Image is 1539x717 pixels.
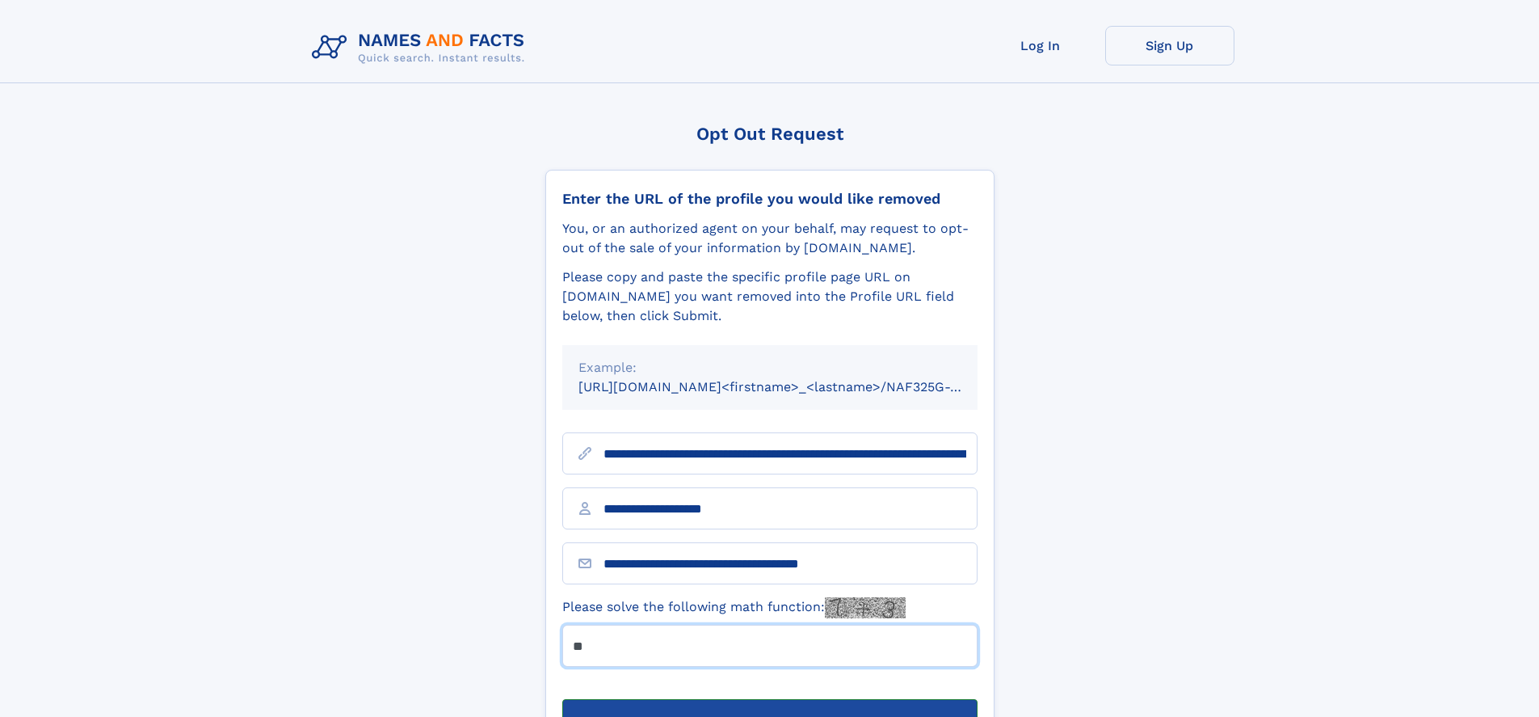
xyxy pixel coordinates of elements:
[562,190,978,208] div: Enter the URL of the profile you would like removed
[562,219,978,258] div: You, or an authorized agent on your behalf, may request to opt-out of the sale of your informatio...
[562,268,978,326] div: Please copy and paste the specific profile page URL on [DOMAIN_NAME] you want removed into the Pr...
[578,379,1008,394] small: [URL][DOMAIN_NAME]<firstname>_<lastname>/NAF325G-xxxxxxxx
[976,26,1105,65] a: Log In
[562,597,906,618] label: Please solve the following math function:
[305,26,538,70] img: Logo Names and Facts
[1105,26,1234,65] a: Sign Up
[545,124,994,144] div: Opt Out Request
[578,358,961,377] div: Example:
